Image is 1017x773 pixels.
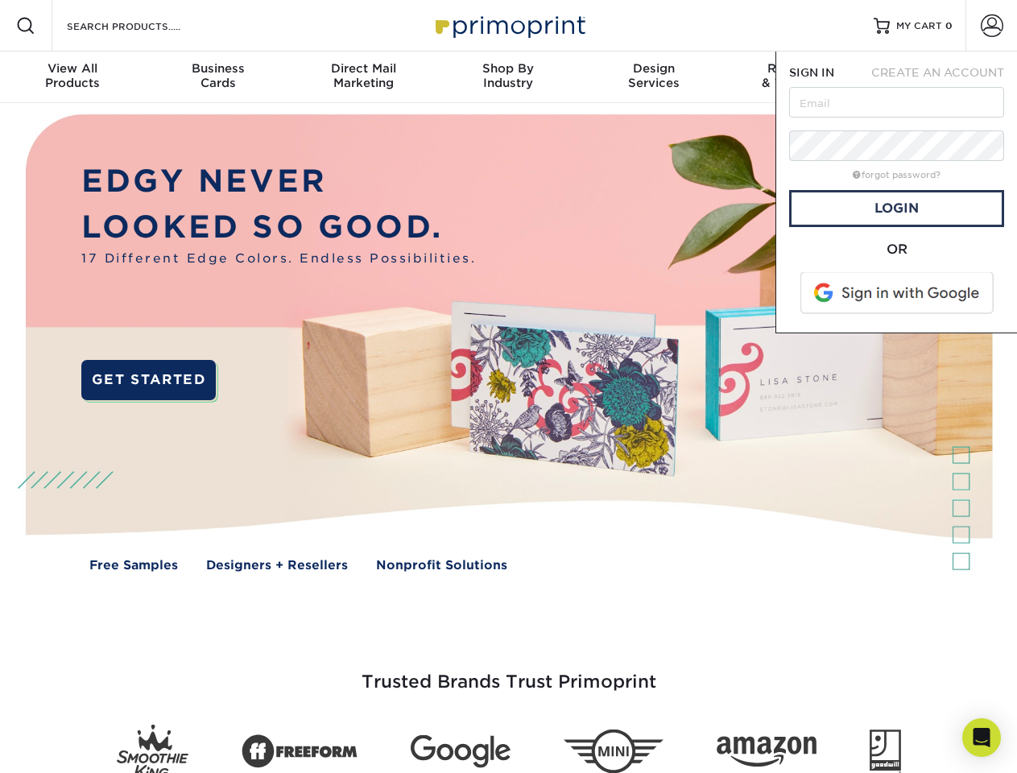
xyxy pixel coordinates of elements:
div: Services [581,61,726,90]
a: DesignServices [581,52,726,103]
span: Business [145,61,290,76]
input: Email [789,87,1004,118]
a: GET STARTED [81,360,216,400]
span: CREATE AN ACCOUNT [871,66,1004,79]
span: 0 [945,20,953,31]
a: Nonprofit Solutions [376,556,507,575]
a: BusinessCards [145,52,290,103]
span: MY CART [896,19,942,33]
img: Goodwill [870,730,901,773]
p: EDGY NEVER [81,159,476,205]
div: Cards [145,61,290,90]
div: & Templates [726,61,871,90]
a: Shop ByIndustry [436,52,581,103]
a: Direct MailMarketing [291,52,436,103]
div: Industry [436,61,581,90]
input: SEARCH PRODUCTS..... [65,16,222,35]
span: Direct Mail [291,61,436,76]
a: Free Samples [89,556,178,575]
img: Amazon [717,737,816,767]
span: Shop By [436,61,581,76]
a: forgot password? [853,170,941,180]
span: SIGN IN [789,66,834,79]
div: Marketing [291,61,436,90]
p: LOOKED SO GOOD. [81,205,476,250]
h3: Trusted Brands Trust Primoprint [38,633,980,712]
span: 17 Different Edge Colors. Endless Possibilities. [81,250,476,268]
div: OR [789,240,1004,259]
span: Design [581,61,726,76]
a: Designers + Resellers [206,556,348,575]
img: Google [411,735,511,768]
div: Open Intercom Messenger [962,718,1001,757]
span: Resources [726,61,871,76]
a: Login [789,190,1004,227]
a: Resources& Templates [726,52,871,103]
img: Primoprint [428,8,589,43]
